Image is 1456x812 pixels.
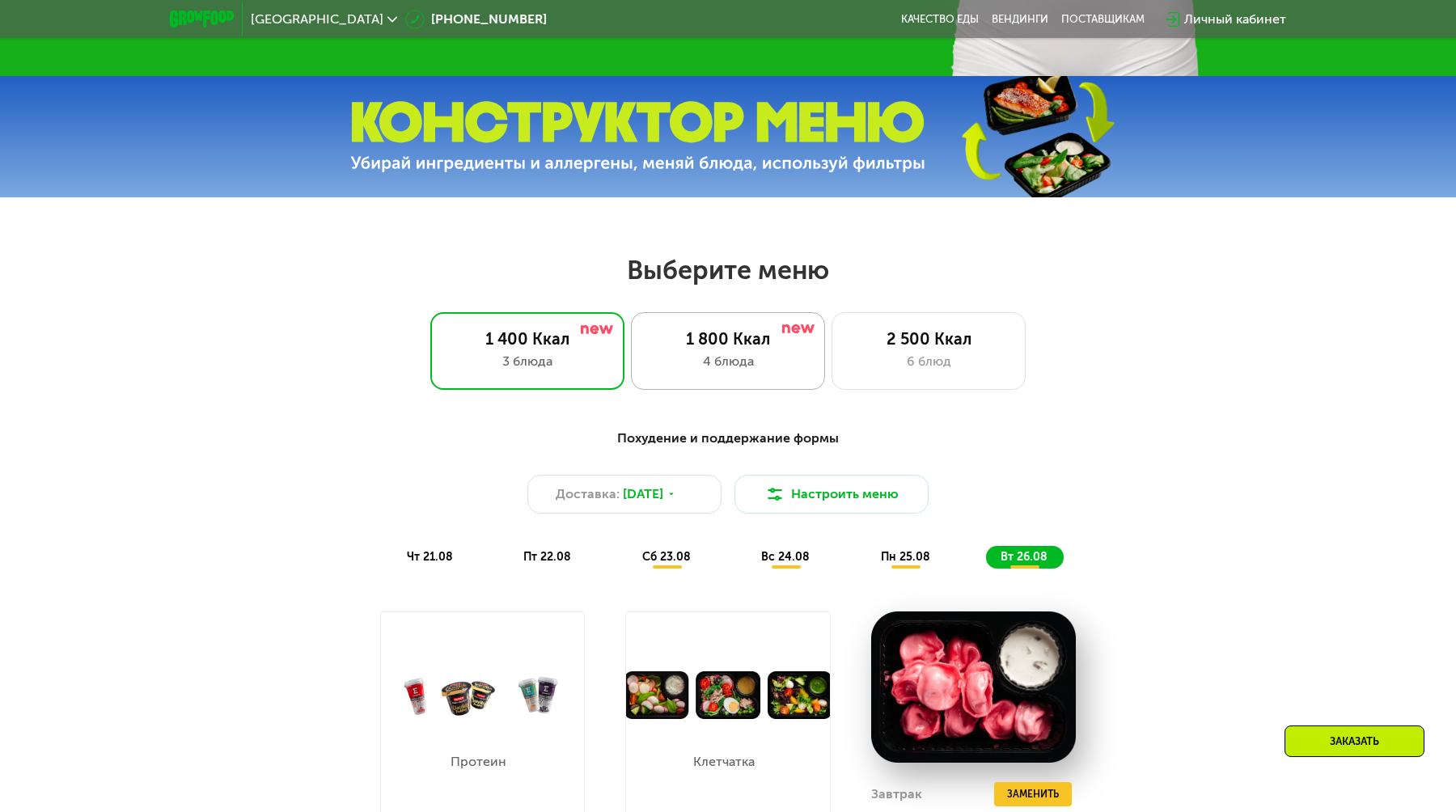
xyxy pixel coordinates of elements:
span: вс 24.08 [761,550,810,564]
div: 1 800 Ккал [648,329,808,349]
a: [PHONE_NUMBER] [405,10,547,29]
span: [DATE] [623,484,663,504]
button: Заменить [994,782,1072,806]
div: Личный кабинет [1184,10,1286,29]
div: 6 блюд [849,352,1009,371]
div: 2 500 Ккал [849,329,1009,349]
div: 4 блюда [648,352,808,371]
span: Доставка: [556,484,620,504]
div: Завтрак [871,782,922,806]
div: Похудение и поддержание формы [249,429,1207,449]
div: 3 блюда [447,352,607,371]
span: пн 25.08 [881,550,930,564]
div: поставщикам [1061,13,1145,26]
span: Заменить [1007,786,1059,802]
p: Протеин [443,755,514,768]
p: Клетчатка [688,755,759,768]
span: вт 26.08 [1001,550,1048,564]
span: сб 23.08 [642,550,691,564]
span: пт 22.08 [523,550,571,564]
div: 1 400 Ккал [447,329,607,349]
span: чт 21.08 [407,550,453,564]
span: [GEOGRAPHIC_DATA] [251,13,383,26]
h2: Выберите меню [52,254,1404,286]
a: Качество еды [901,13,979,26]
button: Настроить меню [734,475,929,514]
a: Вендинги [992,13,1048,26]
div: Заказать [1285,725,1424,757]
